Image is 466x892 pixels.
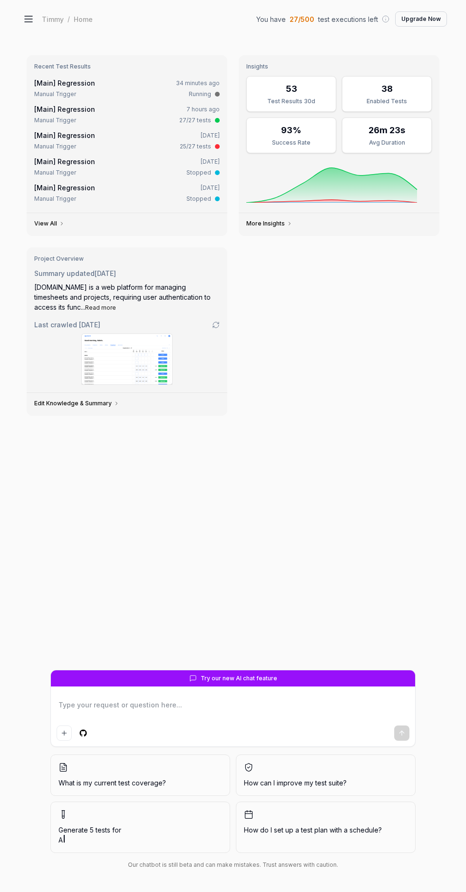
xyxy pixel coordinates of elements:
div: Running [189,90,211,98]
a: [Main] Regression [34,157,95,166]
div: Home [74,14,93,24]
a: Go to crawling settings [212,321,220,329]
a: [Main] Regression[DATE]Manual Trigger25/27 tests [32,128,222,153]
a: [Main] Regression [34,105,95,113]
span: 27 / 500 [290,14,314,24]
h3: Recent Test Results [34,63,220,70]
div: Test Results 30d [252,97,330,106]
button: Upgrade Now [395,11,447,27]
h3: Project Overview [34,255,220,263]
div: Manual Trigger [34,168,76,177]
a: Edit Knowledge & Summary [34,400,119,407]
div: / [68,14,70,24]
time: [DATE] [95,269,116,277]
span: How can I improve my test suite? [244,778,408,788]
span: Try our new AI chat feature [201,674,277,683]
div: 93% [281,124,301,137]
span: You have [256,14,286,24]
div: Timmy [42,14,64,24]
div: Stopped [186,195,211,203]
div: Enabled Tests [348,97,426,106]
div: Manual Trigger [34,90,76,98]
span: [DOMAIN_NAME] is a web platform for managing timesheets and projects, requiring user authenticati... [34,283,211,311]
button: Read more [85,304,116,312]
div: Success Rate [252,138,330,147]
h3: Insights [246,63,432,70]
div: Avg Duration [348,138,426,147]
span: How do I set up a test plan with a schedule? [244,825,408,835]
div: Manual Trigger [34,195,76,203]
div: Manual Trigger [34,116,76,125]
a: More Insights [246,220,292,227]
span: A [58,836,63,844]
a: [Main] Regression [34,131,95,139]
button: What is my current test coverage? [50,755,230,796]
div: 25/27 tests [180,142,211,151]
a: [Main] Regression [34,79,95,87]
a: [Main] Regression [34,184,95,192]
time: [DATE] [201,132,220,139]
button: How do I set up a test plan with a schedule? [236,802,416,853]
time: 7 hours ago [186,106,220,113]
div: 53 [286,82,297,95]
span: Generate 5 tests for [58,825,222,845]
span: What is my current test coverage? [58,778,222,788]
a: [Main] Regression[DATE]Manual TriggerStopped [32,155,222,179]
time: 34 minutes ago [176,79,220,87]
a: [Main] Regression[DATE]Manual TriggerStopped [32,181,222,205]
time: [DATE] [79,321,100,329]
div: Our chatbot is still beta and can make mistakes. Trust answers with caution. [50,861,416,869]
div: 38 [381,82,393,95]
div: Manual Trigger [34,142,76,151]
a: [Main] Regression34 minutes agoManual TriggerRunning [32,76,222,100]
div: 27/27 tests [179,116,211,125]
div: 26m 23s [369,124,405,137]
span: test executions left [318,14,378,24]
img: Screenshot [82,334,172,384]
button: Generate 5 tests forA [50,802,230,853]
time: [DATE] [201,184,220,191]
div: Stopped [186,168,211,177]
button: How can I improve my test suite? [236,755,416,796]
a: [Main] Regression7 hours agoManual Trigger27/27 tests [32,102,222,127]
span: Summary updated [34,269,95,277]
span: Last crawled [34,320,100,330]
a: View All [34,220,65,227]
time: [DATE] [201,158,220,165]
button: Add attachment [57,725,72,741]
